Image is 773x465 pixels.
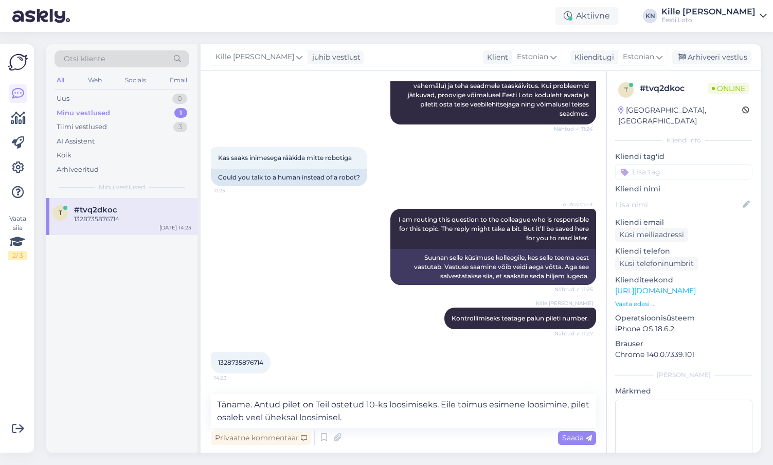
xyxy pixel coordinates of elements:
[211,394,596,428] textarea: Täname. Antud pilet on Teil ostetud 10-ks loosimiseks. Eile toimus esimene loosimine, pilet osale...
[616,199,741,210] input: Lisa nimi
[211,169,367,186] div: Could you talk to a human instead of a robot?
[399,216,590,242] span: I am routing this question to the colleague who is responsible for this topic. The reply might ta...
[570,52,614,63] div: Klienditugi
[215,51,294,63] span: Kille [PERSON_NAME]
[615,275,752,285] p: Klienditeekond
[615,386,752,397] p: Märkmed
[214,187,253,194] span: 11:25
[211,431,311,445] div: Privaatne kommentaar
[74,214,191,224] div: 1328735876714
[57,165,99,175] div: Arhiveeritud
[536,299,593,307] span: Kille [PERSON_NAME]
[64,53,105,64] span: Otsi kliente
[615,370,752,380] div: [PERSON_NAME]
[218,154,352,162] span: Kas saaks inimesega rääkida mitte robotiga
[615,228,688,242] div: Küsi meiliaadressi
[615,338,752,349] p: Brauser
[517,51,548,63] span: Estonian
[99,183,145,192] span: Minu vestlused
[624,86,628,94] span: t
[57,150,71,160] div: Kõik
[57,122,107,132] div: Tiimi vestlused
[8,214,27,260] div: Vaata siia
[615,164,752,180] input: Lisa tag
[555,7,618,25] div: Aktiivne
[615,184,752,194] p: Kliendi nimi
[174,108,187,118] div: 1
[168,74,189,87] div: Email
[554,285,593,293] span: Nähtud ✓ 11:25
[615,324,752,334] p: iPhone OS 18.6.2
[672,50,751,64] div: Arhiveeri vestlus
[452,314,589,322] span: Kontrollimiseks teatage palun pileti number.
[172,94,187,104] div: 0
[615,313,752,324] p: Operatsioonisüsteem
[554,201,593,208] span: AI Assistent
[615,136,752,145] div: Kliendi info
[214,374,253,382] span: 14:23
[554,125,593,133] span: Nähtud ✓ 11:24
[218,359,263,366] span: 1328735876714
[159,224,191,231] div: [DATE] 14:23
[615,257,698,271] div: Küsi telefoninumbrit
[640,82,708,95] div: # tvq2dkoc
[74,205,117,214] span: #tvq2dkoc
[57,108,110,118] div: Minu vestlused
[554,330,593,337] span: Nähtud ✓ 11:27
[615,349,752,360] p: Chrome 140.0.7339.101
[643,9,657,23] div: KN
[615,299,752,309] p: Vaata edasi ...
[618,105,742,127] div: [GEOGRAPHIC_DATA], [GEOGRAPHIC_DATA]
[308,52,361,63] div: juhib vestlust
[661,8,756,16] div: Kille [PERSON_NAME]
[661,16,756,24] div: Eesti Loto
[615,246,752,257] p: Kliendi telefon
[8,52,28,72] img: Askly Logo
[57,94,69,104] div: Uus
[483,52,508,63] div: Klient
[615,286,696,295] a: [URL][DOMAIN_NAME]
[615,151,752,162] p: Kliendi tag'id
[59,209,62,217] span: t
[661,8,767,24] a: Kille [PERSON_NAME]Eesti Loto
[623,51,654,63] span: Estonian
[562,433,592,442] span: Saada
[708,83,749,94] span: Online
[173,122,187,132] div: 3
[8,251,27,260] div: 2 / 3
[123,74,148,87] div: Socials
[390,249,596,285] div: Suunan selle küsimuse kolleegile, kes selle teema eest vastutab. Vastuse saamine võib veidi aega ...
[55,74,66,87] div: All
[57,136,95,147] div: AI Assistent
[615,217,752,228] p: Kliendi email
[86,74,104,87] div: Web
